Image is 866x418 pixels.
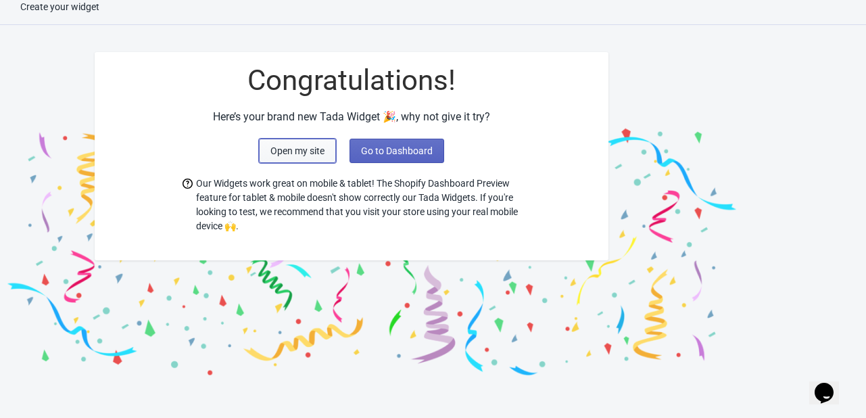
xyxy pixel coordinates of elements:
img: final_2.png [372,39,744,380]
iframe: chat widget [809,364,852,404]
div: Congratulations! [95,66,608,95]
button: Open my site [259,139,336,163]
span: Open my site [270,145,324,156]
div: Here’s your brand new Tada Widget 🎉, why not give it try? [95,109,608,125]
button: Go to Dashboard [350,139,444,163]
span: Go to Dashboard [361,145,433,156]
span: Our Widgets work great on mobile & tablet! The Shopify Dashboard Preview feature for tablet & mob... [196,177,521,233]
